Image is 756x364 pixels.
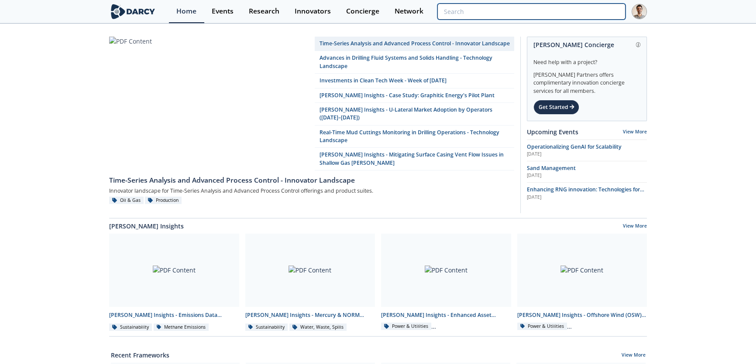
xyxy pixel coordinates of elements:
a: PDF Content [PERSON_NAME] Insights - Enhanced Asset Management (O&M) for Onshore Wind Farms Power... [378,234,514,332]
div: Water, Waste, Spills [289,323,347,331]
a: Advances in Drilling Fluid Systems and Solids Handling - Technology Landscape [315,51,514,74]
a: View More [623,223,647,231]
a: [PERSON_NAME] Insights [109,221,184,231]
a: Upcoming Events [527,127,578,136]
a: [PERSON_NAME] Insights - U-Lateral Market Adoption by Operators ([DATE]–[DATE]) [315,103,514,126]
img: information.svg [636,42,641,47]
img: Profile [632,4,647,19]
div: [PERSON_NAME] Partners offers complimentary innovation concierge services for all members. [533,66,640,95]
div: [PERSON_NAME] Insights - Emissions Data Integration [109,311,239,319]
div: Oil & Gas [109,197,144,204]
div: [DATE] [527,172,647,179]
span: Sand Management [527,164,576,172]
a: PDF Content [PERSON_NAME] Insights - Emissions Data Integration Sustainability Methane Emissions [106,234,242,332]
div: Power & Utilities [517,323,567,330]
a: Enhancing RNG innovation: Technologies for Sustainable Energy [DATE] [527,186,647,201]
div: Need help with a project? [533,52,640,66]
a: Operationalizing GenAI for Scalability [DATE] [527,143,647,158]
a: View More [622,352,646,360]
span: Enhancing RNG innovation: Technologies for Sustainable Energy [527,186,644,201]
a: Time-Series Analysis and Advanced Process Control - Innovator Landscape [315,37,514,51]
div: Get Started [533,100,579,115]
div: Methane Emissions [154,323,209,331]
div: Innovator landscape for Time-Series Analysis and Advanced Process Control offerings and product s... [109,185,514,196]
span: Operationalizing GenAI for Scalability [527,143,622,150]
img: logo-wide.svg [109,4,157,19]
div: Home [176,8,196,15]
a: PDF Content [PERSON_NAME] Insights - Mercury & NORM Detection and [MEDICAL_DATA] Sustainability W... [242,234,378,332]
div: [DATE] [527,194,647,201]
a: PDF Content [PERSON_NAME] Insights - Offshore Wind (OSW) and Networks Power & Utilities [514,234,650,332]
div: [PERSON_NAME] Insights - Offshore Wind (OSW) and Networks [517,311,647,319]
input: Advanced Search [437,3,625,20]
div: Innovators [295,8,331,15]
div: Time-Series Analysis and Advanced Process Control - Innovator Landscape [109,175,514,186]
div: Concierge [346,8,379,15]
a: Sand Management [DATE] [527,164,647,179]
div: Research [249,8,279,15]
a: Recent Frameworks [111,350,169,360]
div: Sustainability [245,323,288,331]
div: Events [212,8,234,15]
div: [PERSON_NAME] Insights - Mercury & NORM Detection and [MEDICAL_DATA] [245,311,375,319]
a: Real-Time Mud Cuttings Monitoring in Drilling Operations - Technology Landscape [315,126,514,148]
a: Investments in Clean Tech Week - Week of [DATE] [315,74,514,88]
div: Production [145,197,182,204]
div: Power & Utilities [381,323,431,330]
div: [DATE] [527,151,647,158]
div: Network [395,8,423,15]
div: [PERSON_NAME] Insights - Enhanced Asset Management (O&M) for Onshore Wind Farms [381,311,511,319]
a: View More [623,129,647,135]
a: [PERSON_NAME] Insights - Mitigating Surface Casing Vent Flow Issues in Shallow Gas [PERSON_NAME] [315,148,514,170]
div: [PERSON_NAME] Concierge [533,37,640,52]
div: Sustainability [109,323,152,331]
a: Time-Series Analysis and Advanced Process Control - Innovator Landscape [109,170,514,185]
a: [PERSON_NAME] Insights - Case Study: Graphitic Energy's Pilot Plant [315,88,514,103]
